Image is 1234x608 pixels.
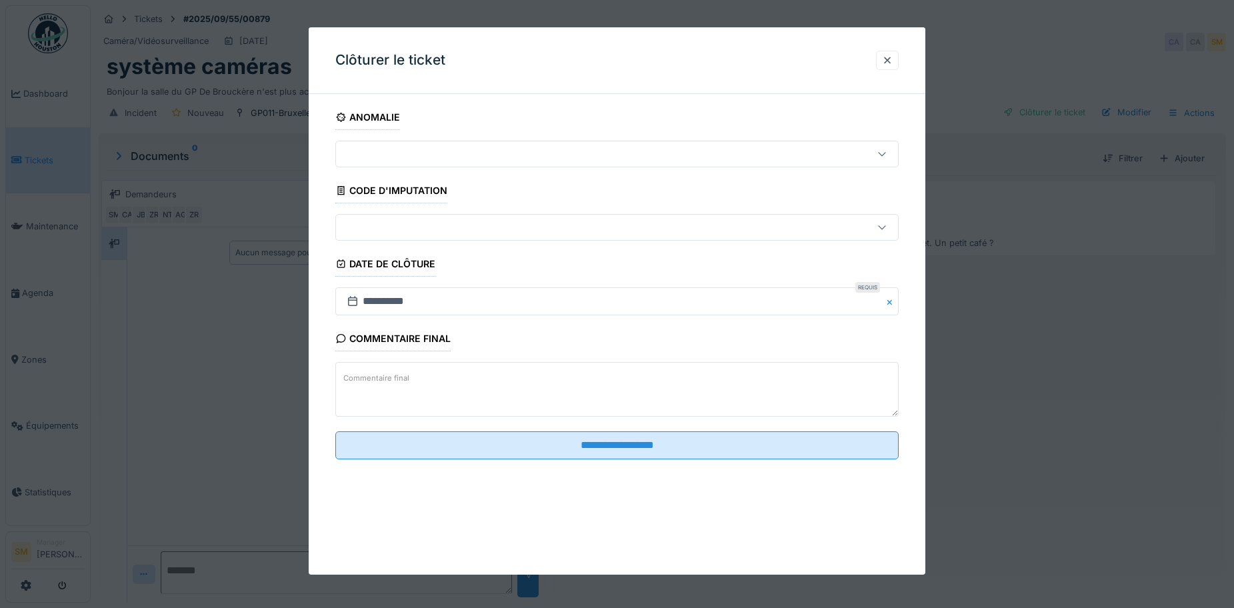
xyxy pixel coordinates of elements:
[341,370,412,387] label: Commentaire final
[855,282,880,293] div: Requis
[335,329,451,351] div: Commentaire final
[335,107,401,130] div: Anomalie
[335,52,445,69] h3: Clôturer le ticket
[884,287,899,315] button: Close
[335,254,436,277] div: Date de clôture
[335,181,448,203] div: Code d'imputation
